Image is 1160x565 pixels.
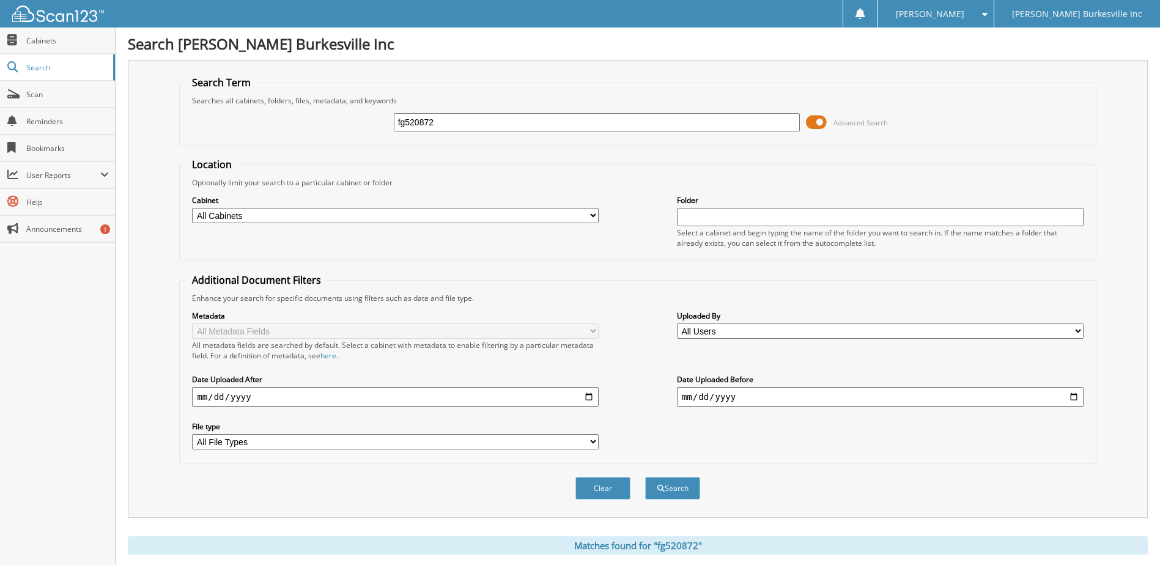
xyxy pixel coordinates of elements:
[192,311,599,321] label: Metadata
[192,340,599,361] div: All metadata fields are searched by default. Select a cabinet with metadata to enable filtering b...
[320,350,336,361] a: here
[575,477,630,500] button: Clear
[192,195,599,205] label: Cabinet
[100,224,110,234] div: 1
[833,118,888,127] span: Advanced Search
[26,224,109,234] span: Announcements
[26,35,109,46] span: Cabinets
[1012,10,1142,18] span: [PERSON_NAME] Burkesville Inc
[186,273,327,287] legend: Additional Document Filters
[26,197,109,207] span: Help
[186,177,1089,188] div: Optionally limit your search to a particular cabinet or folder
[677,311,1084,321] label: Uploaded By
[186,158,238,171] legend: Location
[128,536,1148,555] div: Matches found for "fg520872"
[896,10,964,18] span: [PERSON_NAME]
[26,89,109,100] span: Scan
[26,143,109,153] span: Bookmarks
[192,387,599,407] input: start
[192,421,599,432] label: File type
[677,387,1084,407] input: end
[186,293,1089,303] div: Enhance your search for specific documents using filters such as date and file type.
[26,170,100,180] span: User Reports
[12,6,104,22] img: scan123-logo-white.svg
[186,95,1089,106] div: Searches all cabinets, folders, files, metadata, and keywords
[128,34,1148,54] h1: Search [PERSON_NAME] Burkesville Inc
[186,76,257,89] legend: Search Term
[677,195,1084,205] label: Folder
[677,374,1084,385] label: Date Uploaded Before
[677,227,1084,248] div: Select a cabinet and begin typing the name of the folder you want to search in. If the name match...
[645,477,700,500] button: Search
[26,62,107,73] span: Search
[192,374,599,385] label: Date Uploaded After
[26,116,109,127] span: Reminders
